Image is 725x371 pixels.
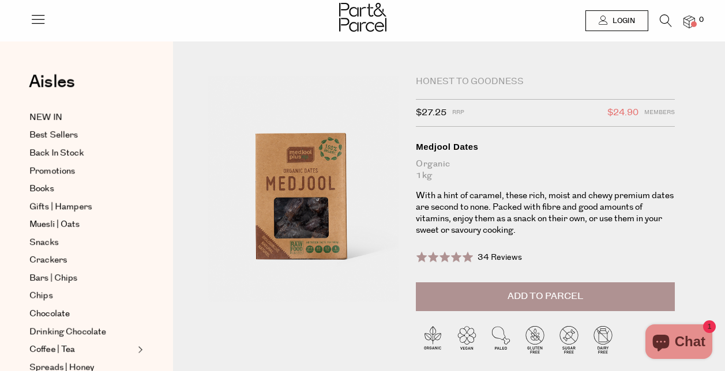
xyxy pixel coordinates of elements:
span: Coffee | Tea [29,343,75,357]
div: Medjool Dates [416,141,675,153]
a: Muesli | Oats [29,218,134,232]
span: $24.90 [607,105,638,120]
span: NEW IN [29,111,62,124]
img: P_P-ICONS-Live_Bec_V11_Gluten_Free.svg [518,323,552,357]
div: Organic 1kg [416,158,675,181]
a: Bars | Chips [29,271,134,285]
span: $27.25 [416,105,446,120]
span: Drinking Chocolate [29,325,106,339]
span: Promotions [29,164,75,178]
span: Gifts | Hampers [29,200,92,214]
a: Books [29,182,134,196]
a: Login [585,10,648,31]
a: Crackers [29,253,134,267]
div: Honest to Goodness [416,76,675,88]
a: Chocolate [29,307,134,321]
img: Medjool Dates [208,76,399,301]
span: Back In Stock [29,146,84,160]
span: Snacks [29,236,58,249]
a: Promotions [29,164,134,178]
span: Chocolate [29,307,70,321]
a: Best Sellers [29,128,134,142]
img: Part&Parcel [339,3,386,32]
span: Books [29,182,54,196]
span: Login [610,16,635,26]
a: Chips [29,289,134,303]
span: Crackers [29,253,67,267]
img: P_P-ICONS-Live_Bec_V11_Organic.svg [416,323,450,357]
span: Muesli | Oats [29,218,80,232]
img: P_P-ICONS-Live_Bec_V11_Dairy_Free.svg [586,323,620,357]
span: Best Sellers [29,128,78,142]
button: Expand/Collapse Coffee | Tea [135,343,143,357]
span: Chips [29,289,52,303]
a: 0 [683,16,695,28]
img: P_P-ICONS-Live_Bec_V11_Paleo.svg [484,323,518,357]
inbox-online-store-chat: Shopify online store chat [642,324,716,362]
span: 0 [696,15,707,25]
span: 34 Reviews [478,252,522,263]
span: Aisles [29,69,75,94]
a: Drinking Chocolate [29,325,134,339]
a: Gifts | Hampers [29,200,134,214]
span: Bars | Chips [29,271,77,285]
span: Members [644,105,675,120]
button: Add to Parcel [416,282,675,311]
span: Add to Parcel [508,290,583,303]
a: NEW IN [29,111,134,124]
p: With a hint of caramel, these rich, moist and chewy premium dates are second to none. Packed with... [416,190,675,236]
a: Coffee | Tea [29,343,134,357]
img: P_P-ICONS-Live_Bec_V11_Vegan.svg [450,323,484,357]
a: Aisles [29,73,75,102]
img: P_P-ICONS-Live_Bec_V11_Sugar_Free.svg [552,323,586,357]
a: Snacks [29,236,134,249]
a: Back In Stock [29,146,134,160]
span: RRP [452,105,464,120]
